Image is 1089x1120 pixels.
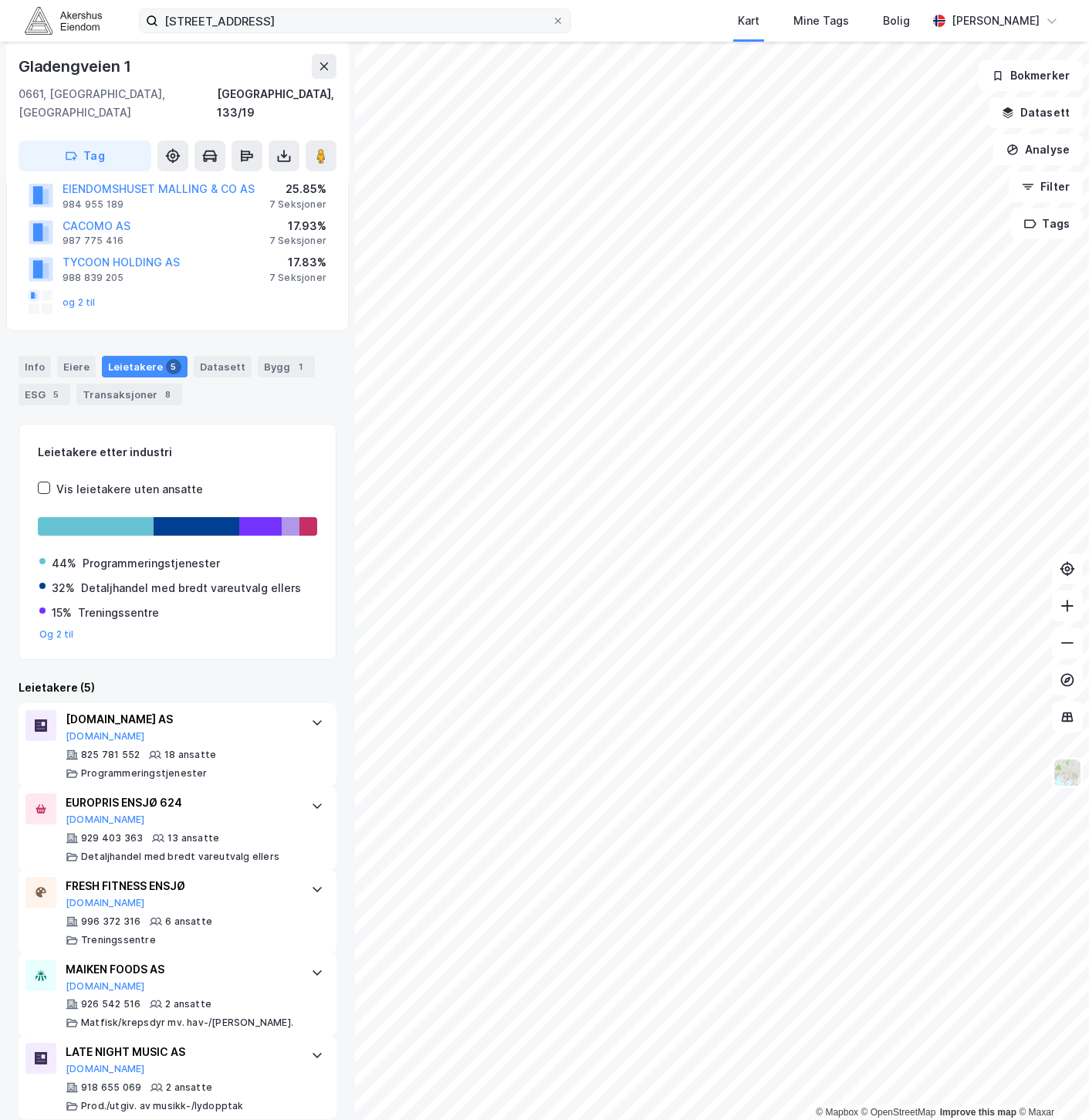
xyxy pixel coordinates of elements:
[19,140,151,171] button: Tag
[76,384,182,405] div: Transaksjoner
[49,387,64,402] div: 5
[165,998,211,1010] div: 2 ansatte
[66,960,296,979] div: MAIKEN FOODS AS
[269,235,326,247] div: 7 Seksjoner
[81,998,140,1010] div: 926 542 516
[63,235,123,247] div: 987 775 416
[989,97,1083,128] button: Datasett
[19,384,70,405] div: ESG
[81,767,208,780] div: Programmeringstjenester
[979,60,1083,91] button: Bokmerker
[52,579,75,597] div: 32%
[81,579,301,597] div: Detaljhandel med bredt vareutvalg ellers
[1011,208,1083,239] button: Tags
[19,678,337,697] div: Leietakere (5)
[81,934,156,946] div: Treningssentre
[57,356,96,377] div: Eiere
[63,272,123,284] div: 988 839 205
[293,359,309,374] div: 1
[81,915,140,928] div: 996 372 316
[66,1063,145,1075] button: [DOMAIN_NAME]
[269,198,326,211] div: 7 Seksjoner
[83,554,220,573] div: Programmeringstjenester
[161,387,176,402] div: 8
[66,710,296,729] div: [DOMAIN_NAME] AS
[158,9,552,32] input: Søk på adresse, matrikkel, gårdeiere, leietakere eller personer
[793,12,849,30] div: Mine Tags
[78,604,159,622] div: Treningssentre
[66,980,145,993] button: [DOMAIN_NAME]
[81,1081,141,1094] div: 918 655 069
[81,1100,244,1112] div: Prod./utgiv. av musikk-/lydopptak
[66,877,296,895] div: FRESH FITNESS ENSJØ
[1053,758,1082,787] img: Z
[218,85,337,122] div: [GEOGRAPHIC_DATA], 133/19
[38,443,317,462] div: Leietakere etter industri
[52,604,72,622] div: 15%
[19,356,51,377] div: Info
[1012,1046,1089,1120] div: Kontrollprogram for chat
[66,897,145,909] button: [DOMAIN_NAME]
[81,832,143,844] div: 929 403 363
[269,272,326,284] div: 7 Seksjoner
[81,851,279,863] div: Detaljhandel med bredt vareutvalg ellers
[102,356,188,377] div: Leietakere
[66,814,145,826] button: [DOMAIN_NAME]
[52,554,76,573] div: 44%
[81,1017,293,1029] div: Matfisk/krepsdyr mv. hav-/[PERSON_NAME].
[194,356,252,377] div: Datasett
[56,480,203,499] div: Vis leietakere uten ansatte
[167,832,219,844] div: 13 ansatte
[269,180,326,198] div: 25.85%
[993,134,1083,165] button: Analyse
[25,7,102,34] img: akershus-eiendom-logo.9091f326c980b4bce74ccdd9f866810c.svg
[883,12,910,30] div: Bolig
[19,54,134,79] div: Gladengveien 1
[166,359,181,374] div: 5
[940,1107,1016,1118] a: Improve this map
[166,1081,212,1094] div: 2 ansatte
[1012,1046,1089,1120] iframe: Chat Widget
[164,749,216,761] div: 18 ansatte
[952,12,1040,30] div: [PERSON_NAME]
[19,85,218,122] div: 0661, [GEOGRAPHIC_DATA], [GEOGRAPHIC_DATA]
[1009,171,1083,202] button: Filter
[816,1107,858,1118] a: Mapbox
[66,730,145,743] button: [DOMAIN_NAME]
[66,793,296,812] div: EUROPRIS ENSJØ 624
[81,749,140,761] div: 825 781 552
[39,628,74,641] button: Og 2 til
[63,198,123,211] div: 984 955 189
[269,217,326,235] div: 17.93%
[861,1107,936,1118] a: OpenStreetMap
[269,253,326,272] div: 17.83%
[66,1043,296,1061] div: LATE NIGHT MUSIC AS
[165,915,212,928] div: 6 ansatte
[258,356,315,377] div: Bygg
[738,12,759,30] div: Kart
